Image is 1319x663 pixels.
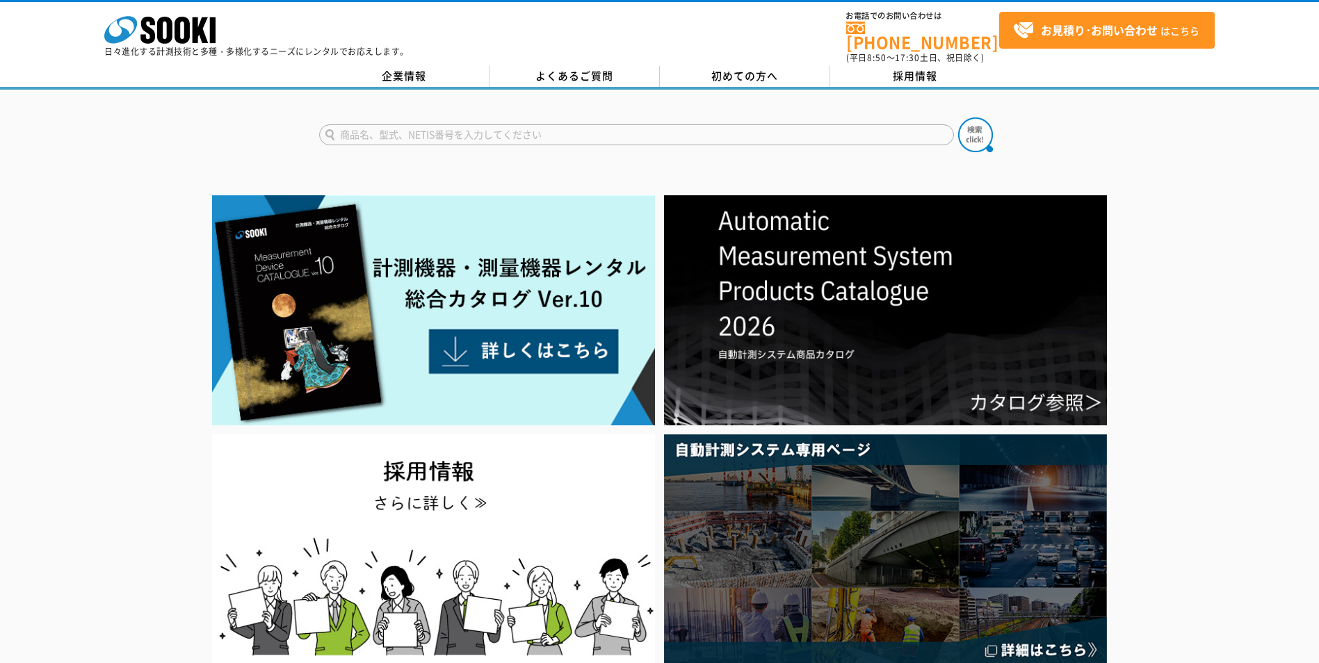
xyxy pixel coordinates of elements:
span: お電話でのお問い合わせは [846,12,999,20]
img: Catalog Ver10 [212,195,655,425]
a: 採用情報 [830,66,1001,87]
a: [PHONE_NUMBER] [846,22,999,50]
span: 8:50 [867,51,887,64]
img: 自動計測システムカタログ [664,195,1107,425]
span: 初めての方へ [711,68,778,83]
input: 商品名、型式、NETIS番号を入力してください [319,124,954,145]
a: お見積り･お問い合わせはこちら [999,12,1215,49]
a: 初めての方へ [660,66,830,87]
span: (平日 ～ 土日、祝日除く) [846,51,984,64]
a: 企業情報 [319,66,489,87]
img: btn_search.png [958,117,993,152]
span: 17:30 [895,51,920,64]
a: よくあるご質問 [489,66,660,87]
span: はこちら [1013,20,1199,41]
p: 日々進化する計測技術と多種・多様化するニーズにレンタルでお応えします。 [104,47,409,56]
strong: お見積り･お問い合わせ [1041,22,1158,38]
